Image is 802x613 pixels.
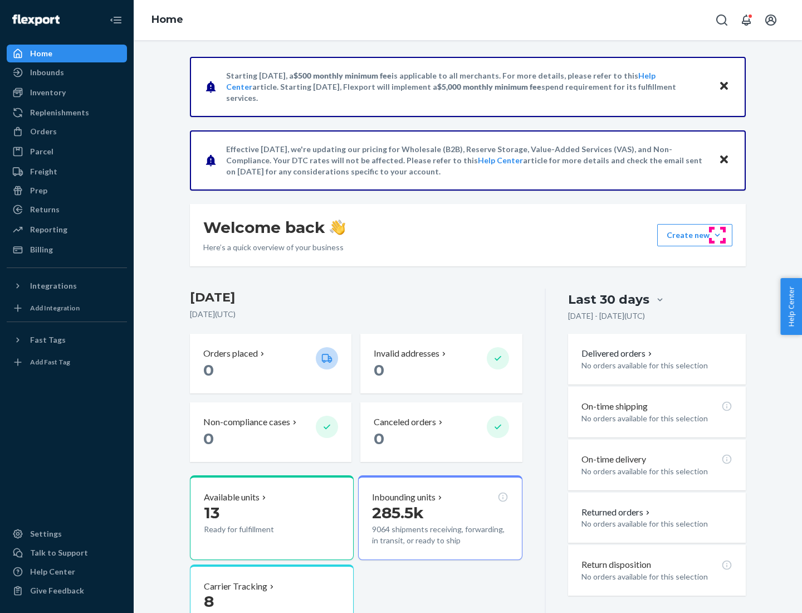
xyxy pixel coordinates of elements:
[30,566,75,577] div: Help Center
[581,360,732,371] p: No orders available for this selection
[294,71,392,80] span: $500 monthly minimum fee
[190,309,522,320] p: [DATE] ( UTC )
[30,585,84,596] div: Give Feedback
[374,416,436,429] p: Canceled orders
[204,592,214,611] span: 8
[581,453,646,466] p: On-time delivery
[190,402,351,462] button: Non-compliance cases 0
[372,503,424,522] span: 285.5k
[30,244,53,255] div: Billing
[204,580,267,593] p: Carrier Tracking
[7,104,127,121] a: Replenishments
[203,361,214,380] span: 0
[7,277,127,295] button: Integrations
[190,289,522,306] h3: [DATE]
[30,224,67,235] div: Reporting
[568,291,649,308] div: Last 30 days
[30,204,60,215] div: Returns
[30,48,52,59] div: Home
[7,84,127,101] a: Inventory
[760,9,782,31] button: Open account menu
[581,518,732,529] p: No orders available for this selection
[30,528,62,539] div: Settings
[7,544,127,562] a: Talk to Support
[203,217,345,237] h1: Welcome back
[30,107,89,118] div: Replenishments
[7,123,127,140] a: Orders
[190,475,354,560] button: Available units13Ready for fulfillment
[30,185,47,196] div: Prep
[372,491,436,504] p: Inbounding units
[358,475,522,560] button: Inbounding units285.5k9064 shipments receiving, forwarding, in transit, or ready to ship
[374,361,384,380] span: 0
[717,79,731,95] button: Close
[7,143,127,160] a: Parcel
[7,582,127,600] button: Give Feedback
[7,221,127,239] a: Reporting
[7,64,127,81] a: Inbounds
[30,146,53,157] div: Parcel
[30,166,57,177] div: Freight
[374,429,384,448] span: 0
[226,70,708,104] p: Starting [DATE], a is applicable to all merchants. For more details, please refer to this article...
[7,241,127,259] a: Billing
[360,402,522,462] button: Canceled orders 0
[143,4,192,36] ol: breadcrumbs
[12,14,60,26] img: Flexport logo
[7,163,127,181] a: Freight
[735,9,757,31] button: Open notifications
[780,278,802,335] button: Help Center
[568,310,645,322] p: [DATE] - [DATE] ( UTC )
[581,558,651,571] p: Return disposition
[204,491,260,504] p: Available units
[581,506,652,519] button: Returned orders
[30,126,57,137] div: Orders
[7,331,127,349] button: Fast Tags
[190,334,351,393] button: Orders placed 0
[30,280,77,291] div: Integrations
[30,334,66,346] div: Fast Tags
[7,525,127,543] a: Settings
[203,347,258,360] p: Orders placed
[581,400,648,413] p: On-time shipping
[30,357,70,367] div: Add Fast Tag
[7,45,127,62] a: Home
[478,155,523,165] a: Help Center
[437,82,541,91] span: $5,000 monthly minimum fee
[7,182,127,200] a: Prep
[7,563,127,581] a: Help Center
[7,299,127,317] a: Add Integration
[105,9,127,31] button: Close Navigation
[30,303,80,313] div: Add Integration
[360,334,522,393] button: Invalid addresses 0
[7,201,127,218] a: Returns
[226,144,708,177] p: Effective [DATE], we're updating our pricing for Wholesale (B2B), Reserve Storage, Value-Added Se...
[7,353,127,371] a: Add Fast Tag
[151,13,183,26] a: Home
[330,220,345,235] img: hand-wave emoji
[717,152,731,168] button: Close
[30,67,64,78] div: Inbounds
[372,524,508,546] p: 9064 shipments receiving, forwarding, in transit, or ready to ship
[204,524,307,535] p: Ready for fulfillment
[581,466,732,477] p: No orders available for this selection
[711,9,733,31] button: Open Search Box
[581,347,654,360] button: Delivered orders
[30,547,88,558] div: Talk to Support
[581,571,732,582] p: No orders available for this selection
[203,429,214,448] span: 0
[203,416,290,429] p: Non-compliance cases
[204,503,219,522] span: 13
[581,413,732,424] p: No orders available for this selection
[30,87,66,98] div: Inventory
[657,224,732,246] button: Create new
[203,242,345,253] p: Here’s a quick overview of your business
[374,347,439,360] p: Invalid addresses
